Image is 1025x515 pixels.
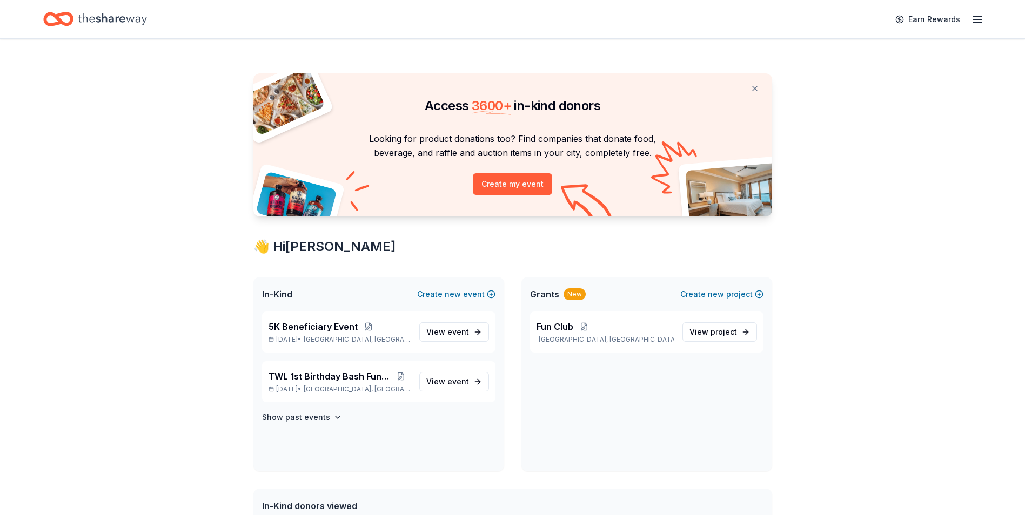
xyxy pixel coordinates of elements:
[419,322,489,342] a: View event
[472,98,511,113] span: 3600 +
[889,10,967,29] a: Earn Rewards
[426,375,469,388] span: View
[564,288,586,300] div: New
[561,184,615,225] img: Curvy arrow
[262,288,292,301] span: In-Kind
[43,6,147,32] a: Home
[447,327,469,336] span: event
[689,326,737,338] span: View
[304,335,410,344] span: [GEOGRAPHIC_DATA], [GEOGRAPHIC_DATA]
[447,377,469,386] span: event
[682,322,757,342] a: View project
[262,411,342,424] button: Show past events
[537,335,674,344] p: [GEOGRAPHIC_DATA], [GEOGRAPHIC_DATA]
[708,288,724,301] span: new
[269,370,392,383] span: TWL 1st Birthday Bash Fundraiser
[253,238,772,255] div: 👋 Hi [PERSON_NAME]
[425,98,600,113] span: Access in-kind donors
[269,320,358,333] span: 5K Beneficiary Event
[269,335,411,344] p: [DATE] •
[417,288,495,301] button: Createnewevent
[262,499,505,512] div: In-Kind donors viewed
[304,385,410,394] span: [GEOGRAPHIC_DATA], [GEOGRAPHIC_DATA]
[266,132,759,160] p: Looking for product donations too? Find companies that donate food, beverage, and raffle and auct...
[711,327,737,336] span: project
[537,320,573,333] span: Fun Club
[269,385,411,394] p: [DATE] •
[473,173,552,195] button: Create my event
[680,288,763,301] button: Createnewproject
[426,326,469,338] span: View
[530,288,559,301] span: Grants
[445,288,461,301] span: new
[262,411,330,424] h4: Show past events
[419,372,489,391] a: View event
[241,67,325,136] img: Pizza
